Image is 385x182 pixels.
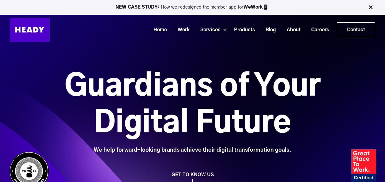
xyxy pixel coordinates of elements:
[30,68,355,142] h1: Guardians of Your Digital Future
[10,18,50,42] img: Heady_Logo_Web-01 (1)
[368,4,374,10] img: Close Bar
[56,22,375,37] div: Navigation Menu
[146,24,170,36] a: Home
[279,24,304,36] a: About
[226,24,258,36] a: Products
[304,24,332,36] a: Careers
[258,24,279,36] a: Blog
[243,5,263,9] a: WeWork
[193,24,223,36] a: Services
[263,4,269,10] img: app emoji
[337,23,375,37] a: Contact
[3,4,382,10] p: How we redesigned the member app for
[115,5,161,9] strong: NEW CASE STUDY:
[170,24,193,36] a: Work
[30,147,355,154] div: We help forward-looking brands achieve their digital transformation goals.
